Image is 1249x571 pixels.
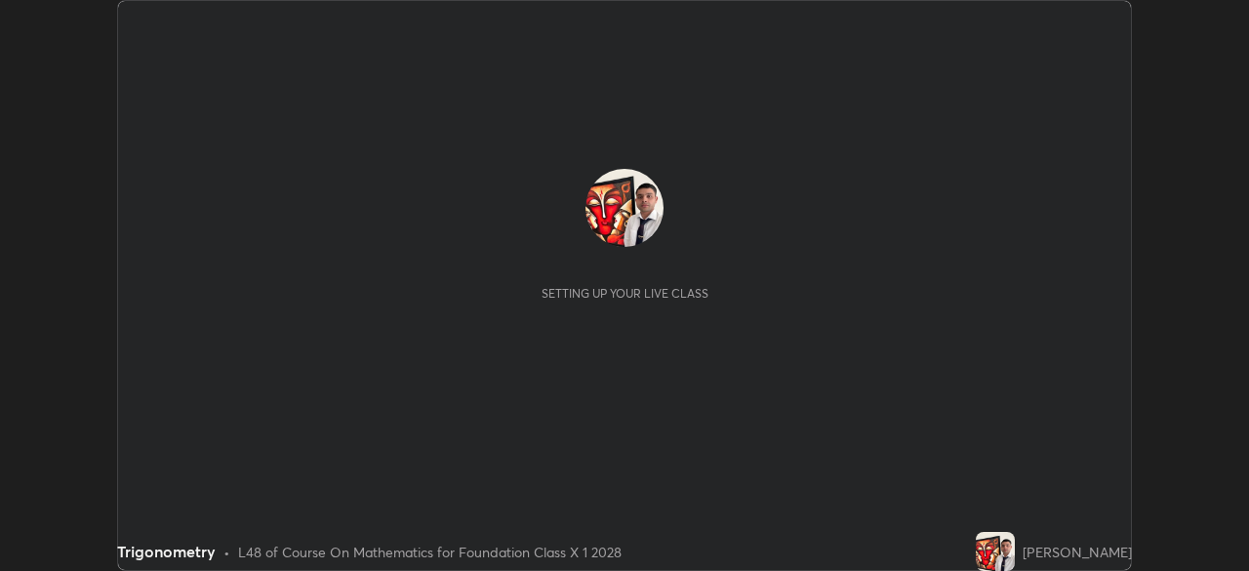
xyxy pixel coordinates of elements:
img: cc9ebfea3f184d89b2d8a8ac9c918a72.jpg [585,169,664,247]
div: [PERSON_NAME] [1023,542,1132,562]
div: L48 of Course On Mathematics for Foundation Class X 1 2028 [238,542,622,562]
img: cc9ebfea3f184d89b2d8a8ac9c918a72.jpg [976,532,1015,571]
div: Trigonometry [117,540,216,563]
div: • [223,542,230,562]
div: Setting up your live class [542,286,708,301]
